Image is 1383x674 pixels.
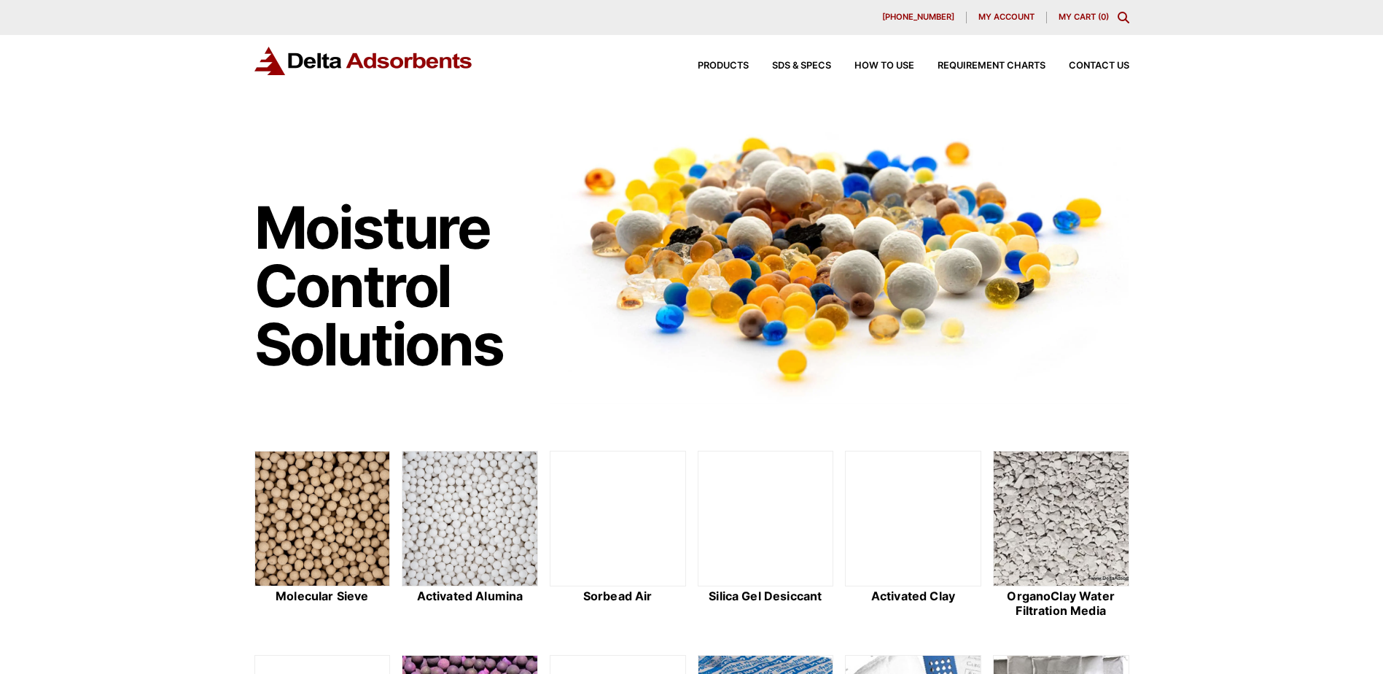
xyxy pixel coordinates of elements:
h1: Moisture Control Solutions [254,198,536,373]
span: SDS & SPECS [772,61,831,71]
a: My account [967,12,1047,23]
img: Image [550,110,1129,404]
a: Products [674,61,749,71]
span: 0 [1101,12,1106,22]
a: Molecular Sieve [254,451,391,620]
div: Toggle Modal Content [1118,12,1129,23]
span: How to Use [854,61,914,71]
a: Activated Alumina [402,451,538,620]
h2: Molecular Sieve [254,589,391,603]
a: Activated Clay [845,451,981,620]
a: How to Use [831,61,914,71]
span: My account [978,13,1035,21]
h2: Sorbead Air [550,589,686,603]
h2: Activated Alumina [402,589,538,603]
a: My Cart (0) [1059,12,1109,22]
h2: OrganoClay Water Filtration Media [993,589,1129,617]
span: Requirement Charts [938,61,1045,71]
a: [PHONE_NUMBER] [870,12,967,23]
span: [PHONE_NUMBER] [882,13,954,21]
h2: Activated Clay [845,589,981,603]
a: SDS & SPECS [749,61,831,71]
a: Requirement Charts [914,61,1045,71]
a: Contact Us [1045,61,1129,71]
a: Silica Gel Desiccant [698,451,834,620]
span: Products [698,61,749,71]
a: Sorbead Air [550,451,686,620]
span: Contact Us [1069,61,1129,71]
a: OrganoClay Water Filtration Media [993,451,1129,620]
h2: Silica Gel Desiccant [698,589,834,603]
img: Delta Adsorbents [254,47,473,75]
